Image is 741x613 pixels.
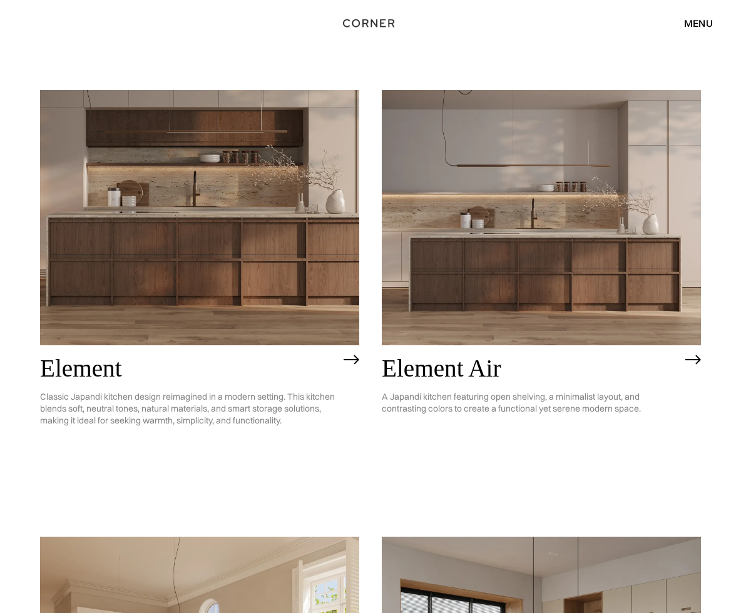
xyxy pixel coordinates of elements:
p: A Japandi kitchen featuring open shelving, a minimalist layout, and contrasting colors to create ... [382,382,679,424]
a: Element AirA Japandi kitchen featuring open shelving, a minimalist layout, and contrasting colors... [382,90,701,502]
h2: Element Air [382,355,679,382]
div: menu [684,18,713,28]
div: menu [672,13,713,34]
a: home [324,15,416,31]
h2: Element [40,355,337,382]
p: Classic Japandi kitchen design reimagined in a modern setting. This kitchen blends soft, neutral ... [40,382,337,436]
a: ElementClassic Japandi kitchen design reimagined in a modern setting. This kitchen blends soft, n... [40,90,359,514]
